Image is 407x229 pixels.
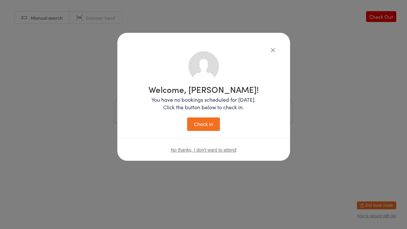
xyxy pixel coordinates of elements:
img: no_photo.png [188,51,219,82]
h1: Welcome, [PERSON_NAME]! [148,85,259,94]
button: Check in [187,117,220,131]
p: You have no bookings scheduled for [DATE]. Click the button below to check in. [148,96,259,111]
button: No thanks, I don't want to attend [171,147,236,153]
